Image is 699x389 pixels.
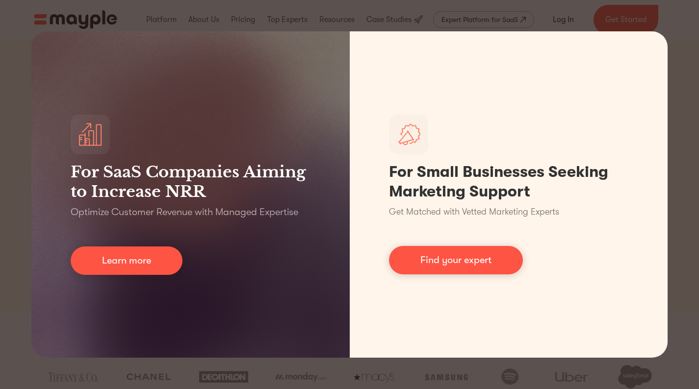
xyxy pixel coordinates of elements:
a: Learn more [71,246,182,275]
p: Optimize Customer Revenue with Managed Expertise [71,205,298,219]
h1: For Small Businesses Seeking Marketing Support [389,162,629,201]
a: Find your expert [389,246,523,274]
h3: For SaaS Companies Aiming to Increase NRR [71,162,311,201]
p: Get Matched with Vetted Marketing Experts [389,205,559,219]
